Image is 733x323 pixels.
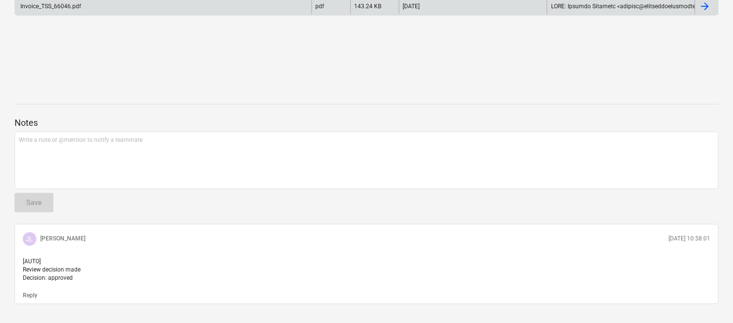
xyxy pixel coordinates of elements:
span: JL [26,235,33,243]
iframe: Chat Widget [684,276,733,323]
div: Joseph Licastro [23,232,36,246]
span: [AUTO] Review decision made Decision: approved [23,258,81,281]
button: Reply [23,291,37,300]
div: [DATE] [403,3,420,10]
p: [PERSON_NAME] [40,235,85,243]
p: Notes [15,117,718,129]
div: 143.24 KB [355,3,382,10]
div: pdf [316,3,325,10]
div: Invoice_TSS_66046.pdf [19,3,81,10]
p: [DATE] 10:58:01 [668,235,710,243]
